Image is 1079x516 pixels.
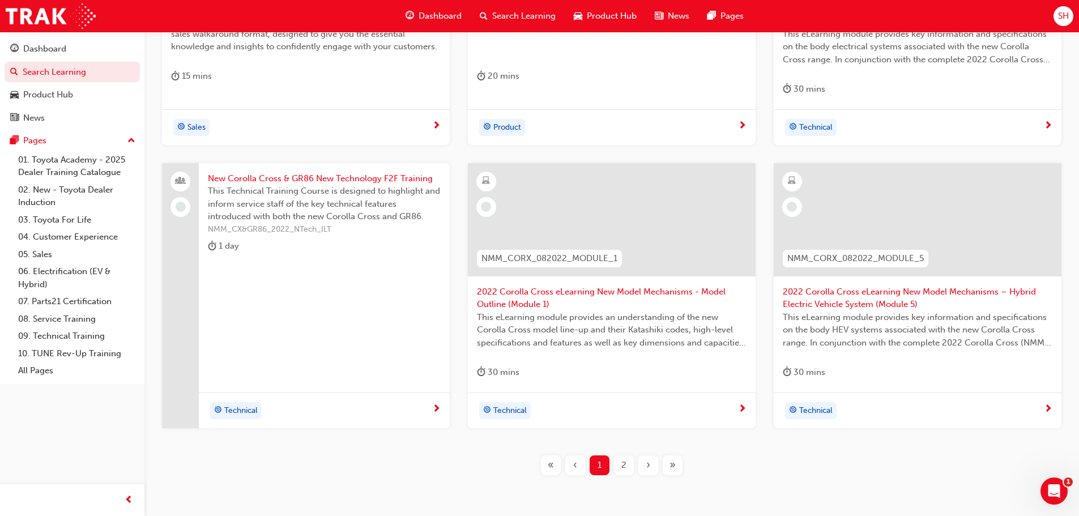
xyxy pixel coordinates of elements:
a: 06. Electrification (EV & Hybrid) [14,263,140,293]
a: NMM_CORX_082022_MODULE_52022 Corolla Cross eLearning New Model Mechanisms – Hybrid Electric Vehic... [774,163,1061,428]
a: news-iconNews [646,5,698,28]
span: next-icon [432,404,441,415]
span: target-icon [177,120,185,135]
span: learningRecordVerb_NONE-icon [787,202,797,212]
span: duration-icon [208,239,216,253]
span: NMM_CORX_082022_MODULE_1 [481,252,617,265]
a: search-iconSearch Learning [471,5,565,28]
div: Dashboard [23,42,66,56]
span: › [646,459,650,472]
button: First page [539,455,563,475]
span: Technical [493,404,527,417]
span: 2022 Corolla Cross eLearning New Model Mechanisms - Model Outline (Module 1) [477,285,747,311]
div: 30 mins [783,82,825,96]
span: target-icon [214,403,222,418]
span: This eLearning module provides key information and specifications on the body electrical systems ... [783,28,1052,66]
span: next-icon [738,121,747,131]
span: target-icon [789,403,797,418]
span: ‹ [573,459,577,472]
a: Search Learning [5,62,140,83]
span: New Corolla Cross & GR86 New Technology F2F Training [208,172,441,185]
img: Trak [6,3,96,29]
a: 04. Customer Experience [14,228,140,246]
span: NMM_CORX_082022_MODULE_5 [787,252,924,265]
a: 03. Toyota For Life [14,211,140,229]
span: This eLearning module provides an understanding of the new Corolla Cross model line-up and their ... [477,311,747,349]
div: 20 mins [477,69,519,83]
span: guage-icon [406,9,414,23]
span: target-icon [789,120,797,135]
div: News [23,112,45,125]
span: 2022 Corolla Cross eLearning New Model Mechanisms – Hybrid Electric Vehicle System (Module 5) [783,285,1052,311]
div: 30 mins [477,365,519,379]
button: Pages [5,130,140,151]
span: Technical [799,121,833,134]
div: 30 mins [783,365,825,379]
span: duration-icon [477,69,485,83]
a: 05. Sales [14,246,140,263]
span: duration-icon [783,365,791,379]
span: 1 [598,459,602,472]
span: target-icon [483,120,491,135]
span: search-icon [480,9,488,23]
button: Next page [636,455,660,475]
span: next-icon [432,121,441,131]
span: search-icon [10,67,18,78]
span: car-icon [574,9,582,23]
a: guage-iconDashboard [396,5,471,28]
a: 08. Service Training [14,310,140,328]
span: learningResourceType_ELEARNING-icon [788,174,796,189]
span: Product [493,121,521,134]
a: car-iconProduct Hub [565,5,646,28]
button: Page 1 [587,455,612,475]
span: Sales [187,121,206,134]
span: learningResourceType_ELEARNING-icon [482,174,490,189]
span: Product Hub [587,10,637,23]
a: 01. Toyota Academy - 2025 Dealer Training Catalogue [14,151,140,181]
a: 09. Technical Training [14,327,140,345]
span: next-icon [1044,121,1052,131]
span: Search Learning [492,10,556,23]
a: 07. Parts21 Certification [14,293,140,310]
button: DashboardSearch LearningProduct HubNews [5,36,140,130]
div: Product Hub [23,88,73,101]
a: News [5,108,140,129]
span: This Corolla Cross Product eLearning module follows a six-point sales walkaround format, designed... [171,15,441,53]
span: pages-icon [10,136,19,146]
a: 10. TUNE Rev-Up Training [14,345,140,363]
span: « [548,459,554,472]
span: people-icon [177,174,185,189]
span: Pages [720,10,744,23]
span: up-icon [127,134,135,148]
span: News [668,10,689,23]
a: NMM_CORX_082022_MODULE_12022 Corolla Cross eLearning New Model Mechanisms - Model Outline (Module... [468,163,756,428]
a: Dashboard [5,39,140,59]
span: 2 [621,459,626,472]
span: Technical [224,404,258,417]
span: Dashboard [419,10,462,23]
button: SH [1054,6,1073,26]
span: guage-icon [10,44,19,54]
span: Technical [799,404,833,417]
span: car-icon [10,90,19,100]
span: target-icon [483,403,491,418]
span: learningRecordVerb_NONE-icon [176,202,186,212]
span: This eLearning module provides key information and specifications on the body HEV systems associa... [783,311,1052,349]
span: pages-icon [707,9,716,23]
span: duration-icon [171,69,180,83]
div: 15 mins [171,69,212,83]
span: news-icon [655,9,663,23]
span: duration-icon [783,82,791,96]
span: next-icon [738,404,747,415]
span: SH [1058,10,1069,23]
span: » [669,459,676,472]
div: 1 day [208,239,239,253]
span: news-icon [10,113,19,123]
iframe: Intercom live chat [1040,477,1068,505]
span: next-icon [1044,404,1052,415]
span: duration-icon [477,365,485,379]
span: prev-icon [125,493,133,508]
button: Last page [660,455,685,475]
span: 1 [1064,477,1073,487]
